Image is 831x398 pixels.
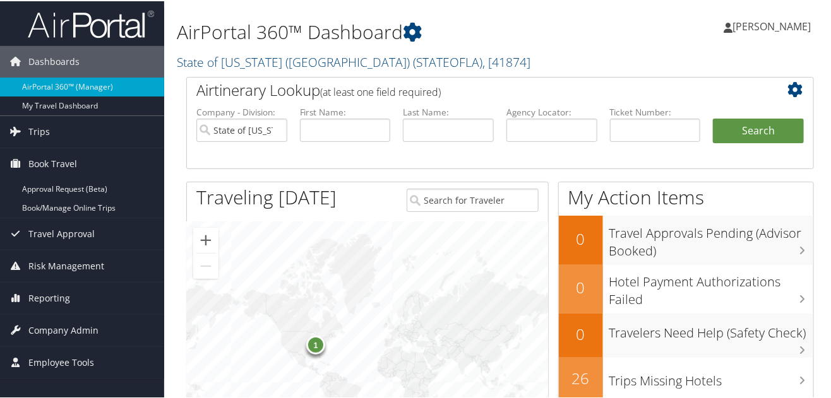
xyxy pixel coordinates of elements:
h2: 0 [559,227,603,249]
a: 0Travelers Need Help (Safety Check) [559,312,813,356]
span: Dashboards [28,45,80,76]
span: Reporting [28,281,70,313]
a: State of [US_STATE] ([GEOGRAPHIC_DATA]) [177,52,530,69]
a: [PERSON_NAME] [724,6,823,44]
a: 0Travel Approvals Pending (Advisor Booked) [559,214,813,263]
a: 0Hotel Payment Authorizations Failed [559,264,813,312]
h1: My Action Items [559,183,813,209]
h2: 0 [559,276,603,297]
h3: Travel Approvals Pending (Advisor Booked) [609,217,813,259]
h1: AirPortal 360™ Dashboard [177,18,608,44]
h3: Trips Missing Hotels [609,365,813,389]
button: Search [713,117,804,143]
label: Last Name: [403,105,494,117]
div: 1 [306,334,325,353]
label: First Name: [300,105,391,117]
button: Zoom in [193,226,218,252]
button: Zoom out [193,252,218,278]
h2: 26 [559,366,603,388]
span: [PERSON_NAME] [732,18,811,32]
span: Book Travel [28,147,77,179]
span: ( STATEOFLA ) [413,52,482,69]
span: (at least one field required) [320,84,441,98]
img: airportal-logo.png [28,8,154,38]
h3: Travelers Need Help (Safety Check) [609,317,813,341]
h3: Hotel Payment Authorizations Failed [609,266,813,307]
h2: 0 [559,322,603,344]
label: Company - Division: [196,105,287,117]
h2: Airtinerary Lookup [196,78,751,100]
span: Risk Management [28,249,104,281]
label: Ticket Number: [610,105,701,117]
input: Search for Traveler [407,187,538,211]
label: Agency Locator: [506,105,597,117]
span: Travel Approval [28,217,95,249]
span: , [ 41874 ] [482,52,530,69]
span: Trips [28,115,50,146]
span: Employee Tools [28,346,94,377]
span: Company Admin [28,313,99,345]
h1: Traveling [DATE] [196,183,337,209]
